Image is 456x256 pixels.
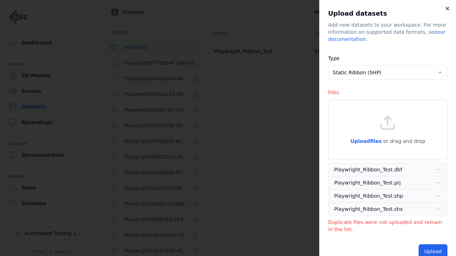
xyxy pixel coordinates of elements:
[328,9,447,18] h2: Upload datasets
[350,138,382,144] span: Upload files
[382,137,425,145] p: or drag and drop
[334,192,403,199] div: Playwright_Ribbon_Test.shp
[328,21,447,43] div: Add new datasets to your workspace. For more information on supported data formats, see .
[334,206,403,213] div: Playwright_Ribbon_Test.shx
[334,179,401,186] div: Playwright_Ribbon_Test.prj
[328,219,447,233] p: Duplicate files were not uploaded and remain in the list.
[334,166,402,173] div: Playwright_Ribbon_Test.dbf
[328,55,340,61] label: Type
[328,90,339,95] label: Files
